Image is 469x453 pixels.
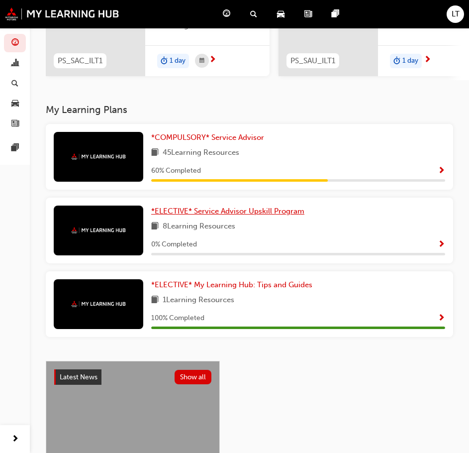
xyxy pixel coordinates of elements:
span: 8 Learning Resources [163,221,235,233]
span: guage-icon [11,39,19,48]
span: Show Progress [438,240,445,249]
a: search-icon [242,4,269,24]
span: book-icon [151,147,159,159]
span: 1 Learning Resources [163,294,234,307]
img: mmal [5,7,119,20]
span: chart-icon [11,59,19,68]
span: calendar-icon [199,55,204,67]
h3: My Learning Plans [46,104,453,115]
span: Latest News [60,373,97,381]
span: news-icon [304,8,312,20]
a: Latest NewsShow all [54,369,211,385]
span: *ELECTIVE* My Learning Hub: Tips and Guides [151,280,312,289]
span: next-icon [209,56,216,65]
span: Show Progress [438,314,445,323]
a: pages-icon [324,4,351,24]
span: car-icon [11,100,19,109]
a: car-icon [269,4,296,24]
span: car-icon [277,8,284,20]
button: Show all [175,370,212,384]
span: pages-icon [11,144,19,153]
img: mmal [71,153,126,160]
span: duration-icon [393,55,400,68]
a: guage-icon [215,4,242,24]
span: duration-icon [161,55,168,68]
span: *ELECTIVE* Service Advisor Upskill Program [151,207,304,216]
span: next-icon [11,433,19,446]
span: guage-icon [223,8,230,20]
span: book-icon [151,294,159,307]
span: book-icon [151,221,159,233]
button: Show Progress [438,312,445,325]
button: Show Progress [438,238,445,251]
span: PS_SAU_ILT1 [290,55,335,67]
span: 1 day [402,55,418,67]
span: news-icon [11,119,19,128]
img: mmal [71,301,126,307]
a: *ELECTIVE* Service Advisor Upskill Program [151,206,308,217]
span: 0 % Completed [151,239,197,250]
span: 60 % Completed [151,165,201,177]
span: *COMPULSORY* Service Advisor [151,133,264,142]
span: PS_SAC_ILT1 [58,55,102,67]
span: Show Progress [438,167,445,176]
span: 45 Learning Resources [163,147,239,159]
span: search-icon [11,79,18,88]
span: pages-icon [332,8,339,20]
span: search-icon [250,8,257,20]
a: *COMPULSORY* Service Advisor [151,132,268,143]
a: news-icon [296,4,324,24]
button: Show Progress [438,165,445,177]
span: next-icon [424,56,431,65]
span: LT [452,8,460,20]
img: mmal [71,227,126,233]
button: LT [447,5,464,23]
span: 100 % Completed [151,313,204,324]
a: *ELECTIVE* My Learning Hub: Tips and Guides [151,279,316,291]
span: 1 day [170,55,186,67]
